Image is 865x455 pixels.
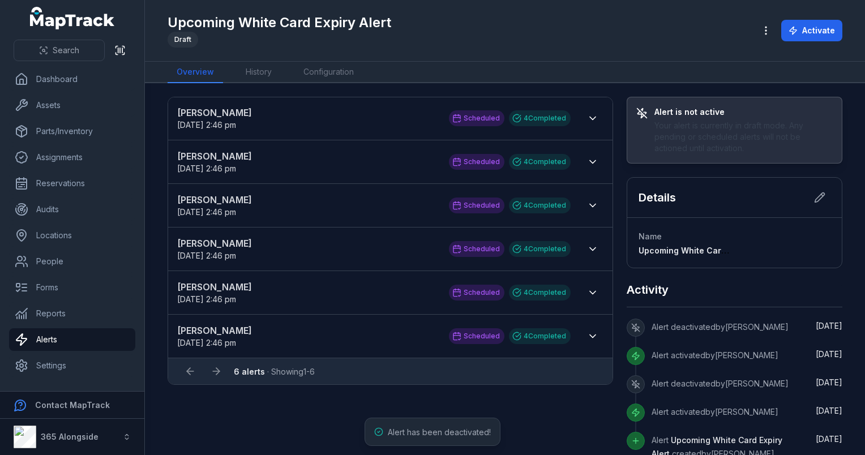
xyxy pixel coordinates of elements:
[509,110,571,126] div: 4 Completed
[816,434,842,444] span: [DATE]
[652,379,789,388] span: Alert deactivated by [PERSON_NAME]
[9,146,135,169] a: Assignments
[816,349,842,359] time: 04/09/2025, 12:42:47 pm
[177,164,236,173] time: 23/09/2025, 2:46:00 pm
[449,110,504,126] div: Scheduled
[816,406,842,415] span: [DATE]
[639,246,774,255] span: Upcoming White Card Expiry Alert
[177,149,438,163] strong: [PERSON_NAME]
[168,32,198,48] div: Draft
[168,62,223,83] a: Overview
[177,251,236,260] time: 23/09/2025, 2:46:00 pm
[9,354,135,377] a: Settings
[177,324,438,349] a: [PERSON_NAME][DATE] 2:46 pm
[509,328,571,344] div: 4 Completed
[177,237,438,261] a: [PERSON_NAME][DATE] 2:46 pm
[9,250,135,273] a: People
[9,198,135,221] a: Audits
[509,285,571,301] div: 4 Completed
[816,434,842,444] time: 04/09/2025, 12:41:25 pm
[449,241,504,257] div: Scheduled
[9,276,135,299] a: Forms
[177,193,438,207] strong: [PERSON_NAME]
[816,377,842,387] span: [DATE]
[9,120,135,143] a: Parts/Inventory
[177,324,438,337] strong: [PERSON_NAME]
[509,154,571,170] div: 4 Completed
[816,321,842,330] span: [DATE]
[177,120,236,130] span: [DATE] 2:46 pm
[639,190,676,205] h2: Details
[35,400,110,410] strong: Contact MapTrack
[41,432,99,441] strong: 365 Alongside
[449,285,504,301] div: Scheduled
[177,164,236,173] span: [DATE] 2:46 pm
[14,40,105,61] button: Search
[177,237,438,250] strong: [PERSON_NAME]
[9,68,135,91] a: Dashboard
[654,106,833,118] h3: Alert is not active
[816,377,842,387] time: 04/09/2025, 12:42:07 pm
[9,172,135,195] a: Reservations
[294,62,363,83] a: Configuration
[177,207,236,217] time: 23/09/2025, 2:46:00 pm
[781,20,842,41] button: Activate
[449,328,504,344] div: Scheduled
[816,349,842,359] span: [DATE]
[509,198,571,213] div: 4 Completed
[234,367,315,376] span: · Showing 1 - 6
[639,231,662,241] span: Name
[627,282,669,298] h2: Activity
[816,406,842,415] time: 04/09/2025, 12:42:02 pm
[9,224,135,247] a: Locations
[652,407,778,417] span: Alert activated by [PERSON_NAME]
[237,62,281,83] a: History
[177,280,438,294] strong: [PERSON_NAME]
[9,302,135,325] a: Reports
[177,193,438,218] a: [PERSON_NAME][DATE] 2:46 pm
[9,94,135,117] a: Assets
[168,14,391,32] h1: Upcoming White Card Expiry Alert
[509,241,571,257] div: 4 Completed
[652,322,789,332] span: Alert deactivated by [PERSON_NAME]
[388,427,491,437] span: Alert has been deactivated!
[177,207,236,217] span: [DATE] 2:46 pm
[177,338,236,347] span: [DATE] 2:46 pm
[177,294,236,304] time: 23/09/2025, 2:46:00 pm
[654,120,833,154] div: Your alert is currently in draft mode. Any pending or scheduled alerts will not be actioned until...
[177,251,236,260] span: [DATE] 2:46 pm
[177,106,438,131] a: [PERSON_NAME][DATE] 2:46 pm
[30,7,115,29] a: MapTrack
[449,198,504,213] div: Scheduled
[177,106,438,119] strong: [PERSON_NAME]
[9,328,135,351] a: Alerts
[234,367,265,376] strong: 6 alerts
[816,321,842,330] time: 18/09/2025, 9:39:42 am
[177,149,438,174] a: [PERSON_NAME][DATE] 2:46 pm
[177,280,438,305] a: [PERSON_NAME][DATE] 2:46 pm
[53,45,79,56] span: Search
[177,338,236,347] time: 23/09/2025, 2:46:00 pm
[652,350,778,360] span: Alert activated by [PERSON_NAME]
[177,294,236,304] span: [DATE] 2:46 pm
[177,120,236,130] time: 23/09/2025, 2:46:00 pm
[449,154,504,170] div: Scheduled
